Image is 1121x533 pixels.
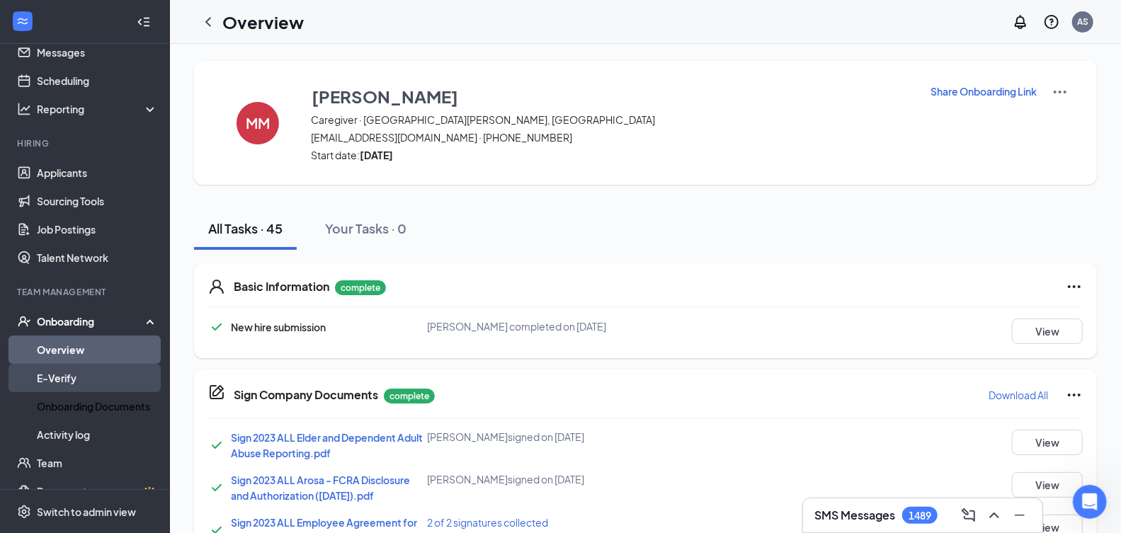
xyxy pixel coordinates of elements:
h5: Sign Company Documents [234,387,378,403]
svg: UserCheck [17,314,31,328]
div: [PERSON_NAME] signed on [DATE] [427,472,719,486]
a: Sourcing Tools [37,187,158,215]
svg: Analysis [17,102,31,116]
div: Hiring [17,137,155,149]
a: Sign 2023 ALL Elder and Dependent Adult Abuse Reporting.pdf [231,431,423,459]
svg: Ellipses [1066,278,1083,295]
div: Onboarding [37,314,146,328]
img: More Actions [1052,84,1069,101]
svg: Collapse [137,15,151,29]
button: View [1012,430,1083,455]
a: Scheduling [37,67,158,95]
div: 1489 [909,510,931,522]
button: Minimize [1008,504,1031,527]
h5: Basic Information [234,279,329,294]
a: Job Postings [37,215,158,243]
svg: Minimize [1011,507,1028,524]
button: MM [222,84,293,162]
div: AS [1077,16,1088,28]
a: Applicants [37,159,158,187]
h3: [PERSON_NAME] [312,84,458,108]
svg: Notifications [1012,13,1029,30]
svg: Checkmark [208,319,225,336]
svg: WorkstreamLogo [16,14,30,28]
a: Sign 2023 ALL Arosa - FCRA Disclosure and Authorization ([DATE]).pdf [231,474,410,502]
button: Share Onboarding Link [930,84,1037,99]
p: complete [384,389,435,403]
div: Reporting [37,102,159,116]
button: ComposeMessage [957,504,980,527]
svg: CompanyDocumentIcon [208,384,225,401]
svg: Checkmark [208,479,225,496]
a: E-Verify [37,364,158,392]
button: View [1012,472,1083,498]
div: Team Management [17,286,155,298]
span: [EMAIL_ADDRESS][DOMAIN_NAME] · [PHONE_NUMBER] [311,130,912,144]
strong: [DATE] [360,149,393,161]
svg: ChevronLeft [200,13,217,30]
h3: SMS Messages [814,508,895,523]
button: [PERSON_NAME] [311,84,912,109]
p: complete [335,280,386,295]
div: [PERSON_NAME] signed on [DATE] [427,430,719,444]
button: View [1012,319,1083,344]
a: Onboarding Documents [37,392,158,420]
div: All Tasks · 45 [208,219,283,237]
span: Start date: [311,148,912,162]
a: Team [37,449,158,477]
svg: QuestionInfo [1043,13,1060,30]
span: 2 of 2 signatures collected [427,516,548,529]
div: Switch to admin view [37,505,136,519]
svg: Checkmark [208,437,225,454]
a: DocumentsCrown [37,477,158,505]
h1: Overview [222,10,304,34]
p: Share Onboarding Link [931,84,1037,98]
span: [PERSON_NAME] completed on [DATE] [427,320,606,333]
div: Your Tasks · 0 [325,219,406,237]
span: Caregiver · [GEOGRAPHIC_DATA][PERSON_NAME], [GEOGRAPHIC_DATA] [311,113,912,127]
svg: Ellipses [1066,386,1083,403]
h4: MM [246,118,270,128]
svg: ComposeMessage [960,507,977,524]
svg: ChevronUp [986,507,1003,524]
svg: Settings [17,505,31,519]
a: Activity log [37,420,158,449]
button: ChevronUp [983,504,1006,527]
a: Overview [37,336,158,364]
button: Download All [988,384,1049,406]
p: Download All [989,388,1048,402]
svg: User [208,278,225,295]
iframe: Intercom live chat [1073,485,1107,519]
a: Talent Network [37,243,158,272]
span: New hire submission [231,321,326,333]
a: Messages [37,38,158,67]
